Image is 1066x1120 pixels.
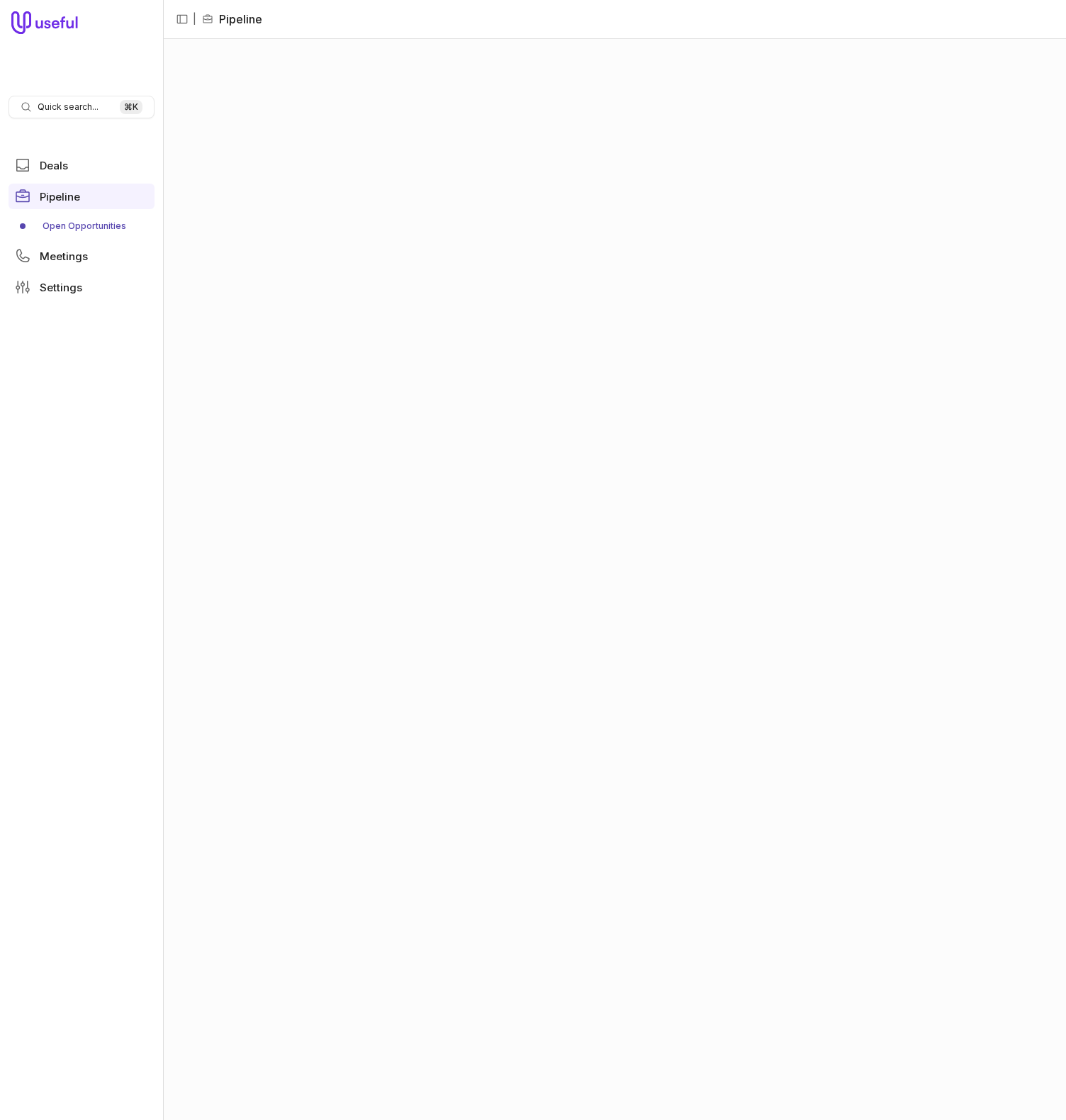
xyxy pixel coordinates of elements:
[9,215,155,237] a: Open Opportunities
[38,101,99,113] span: Quick search...
[193,11,196,28] span: |
[9,274,155,300] a: Settings
[40,251,88,262] span: Meetings
[120,100,142,114] kbd: ⌘ K
[9,184,155,209] a: Pipeline
[40,282,82,293] span: Settings
[40,191,80,202] span: Pipeline
[9,215,155,237] div: Pipeline submenu
[9,152,155,178] a: Deals
[40,160,68,171] span: Deals
[202,11,262,28] li: Pipeline
[9,243,155,269] a: Meetings
[172,9,193,30] button: Collapse sidebar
